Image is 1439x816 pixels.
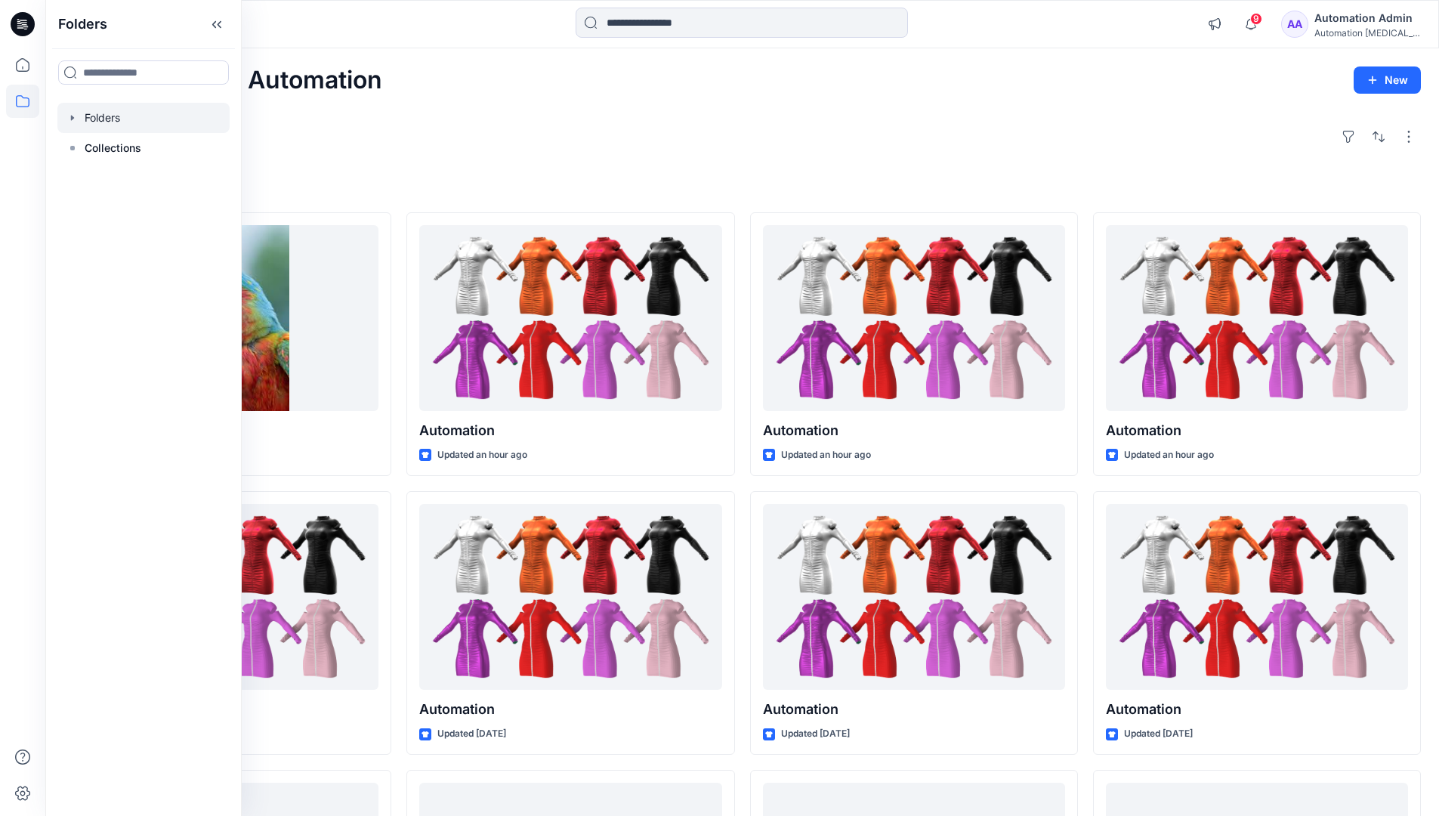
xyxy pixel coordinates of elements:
button: New [1354,66,1421,94]
p: Updated [DATE] [1124,726,1193,742]
a: Automation [1106,504,1408,691]
a: Automation [763,225,1065,412]
p: Automation [763,699,1065,720]
a: Automation [1106,225,1408,412]
p: Automation [763,420,1065,441]
p: Automation [1106,420,1408,441]
a: Automation [763,504,1065,691]
p: Updated an hour ago [781,447,871,463]
p: Updated [DATE] [781,726,850,742]
p: Automation [419,699,721,720]
p: Automation [419,420,721,441]
h4: Styles [63,179,1421,197]
span: 9 [1250,13,1262,25]
div: AA [1281,11,1308,38]
a: Automation [419,225,721,412]
a: Automation [419,504,721,691]
p: Updated [DATE] [437,726,506,742]
p: Updated an hour ago [437,447,527,463]
p: Automation [1106,699,1408,720]
p: Collections [85,139,141,157]
p: Updated an hour ago [1124,447,1214,463]
div: Automation Admin [1314,9,1420,27]
div: Automation [MEDICAL_DATA]... [1314,27,1420,39]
